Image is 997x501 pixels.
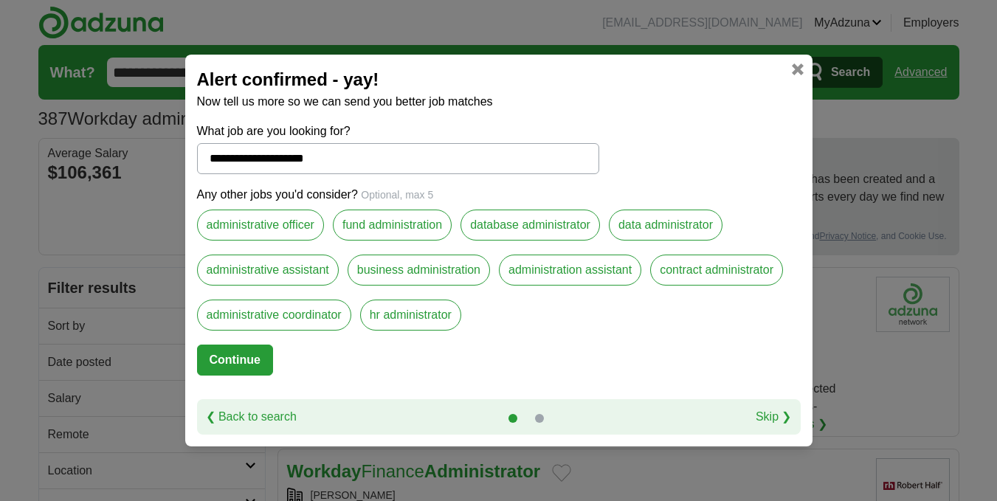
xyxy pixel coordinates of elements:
[460,210,600,241] label: database administrator
[197,345,273,376] button: Continue
[197,186,801,204] p: Any other jobs you'd consider?
[197,210,324,241] label: administrative officer
[348,255,490,286] label: business administration
[361,189,433,201] span: Optional, max 5
[333,210,452,241] label: fund administration
[499,255,641,286] label: administration assistant
[197,93,801,111] p: Now tell us more so we can send you better job matches
[650,255,783,286] label: contract administrator
[756,408,792,426] a: Skip ❯
[197,300,351,331] label: administrative coordinator
[609,210,722,241] label: data administrator
[206,408,297,426] a: ❮ Back to search
[197,66,801,93] h2: Alert confirmed - yay!
[197,255,339,286] label: administrative assistant
[360,300,461,331] label: hr administrator
[197,122,599,140] label: What job are you looking for?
